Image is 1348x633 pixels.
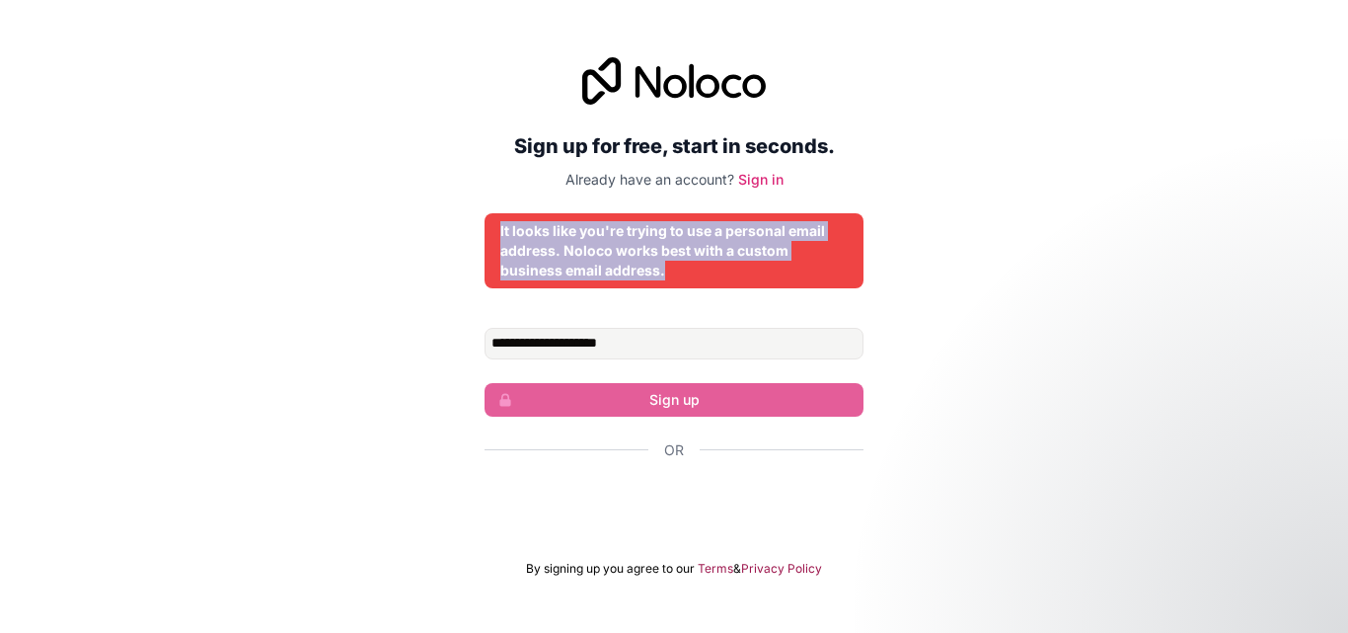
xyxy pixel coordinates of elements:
iframe: Przycisk Zaloguj się przez Google [475,482,873,525]
span: By signing up you agree to our [526,561,695,577]
span: Already have an account? [565,171,734,188]
div: It looks like you're trying to use a personal email address. Noloco works best with a custom busi... [500,221,848,280]
a: Sign in [738,171,784,188]
iframe: Intercom notifications message [953,485,1348,623]
a: Privacy Policy [741,561,822,577]
span: & [733,561,741,577]
a: Terms [698,561,733,577]
span: Or [664,440,684,460]
h2: Sign up for free, start in seconds. [485,128,863,164]
input: Email address [485,328,863,359]
button: Sign up [485,383,863,417]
